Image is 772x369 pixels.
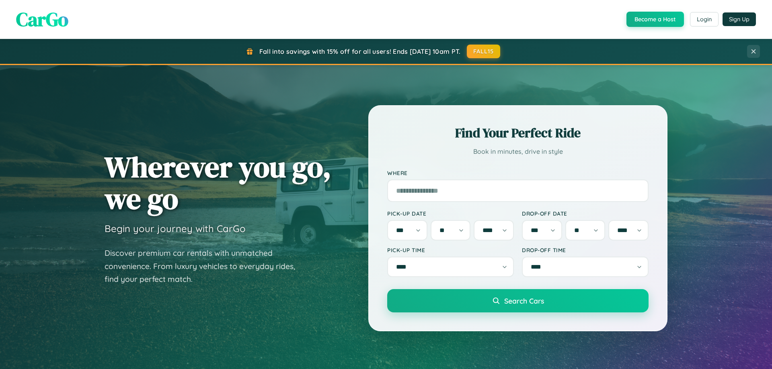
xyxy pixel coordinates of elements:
h1: Wherever you go, we go [105,151,331,214]
span: CarGo [16,6,68,33]
span: Fall into savings with 15% off for all users! Ends [DATE] 10am PT. [259,47,461,55]
button: Login [690,12,719,27]
span: Search Cars [504,296,544,305]
label: Where [387,169,649,176]
label: Pick-up Time [387,247,514,253]
p: Book in minutes, drive in style [387,146,649,157]
button: FALL15 [467,45,501,58]
button: Become a Host [626,12,684,27]
label: Drop-off Time [522,247,649,253]
h2: Find Your Perfect Ride [387,124,649,142]
h3: Begin your journey with CarGo [105,222,246,234]
button: Search Cars [387,289,649,312]
label: Drop-off Date [522,210,649,217]
p: Discover premium car rentals with unmatched convenience. From luxury vehicles to everyday rides, ... [105,247,306,286]
label: Pick-up Date [387,210,514,217]
button: Sign Up [723,12,756,26]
